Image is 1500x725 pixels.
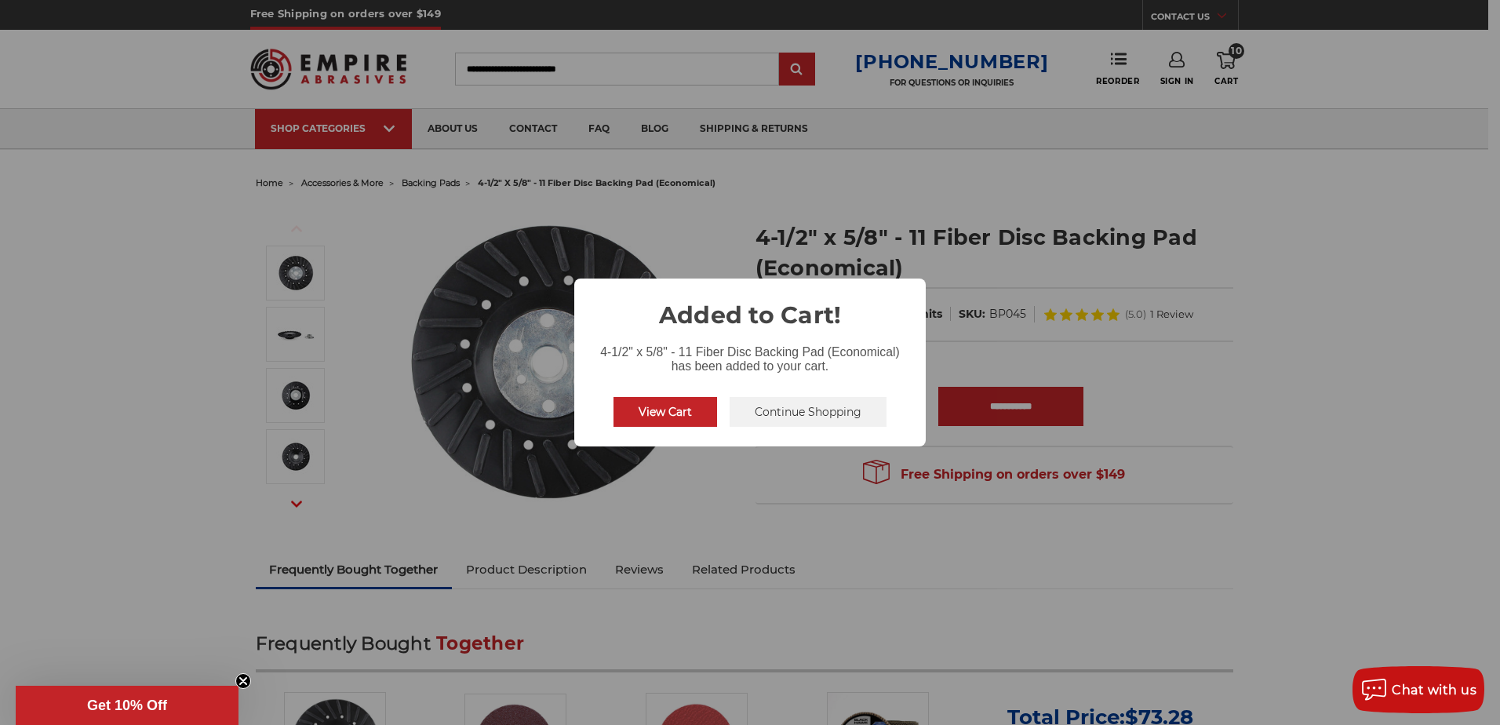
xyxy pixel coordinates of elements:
[730,397,887,427] button: Continue Shopping
[1392,683,1476,698] span: Chat with us
[87,698,167,713] span: Get 10% Off
[574,279,926,333] h2: Added to Cart!
[613,397,717,427] button: View Cart
[1353,666,1484,713] button: Chat with us
[574,333,926,377] div: 4-1/2" x 5/8" - 11 Fiber Disc Backing Pad (Economical) has been added to your cart.
[235,673,251,689] button: Close teaser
